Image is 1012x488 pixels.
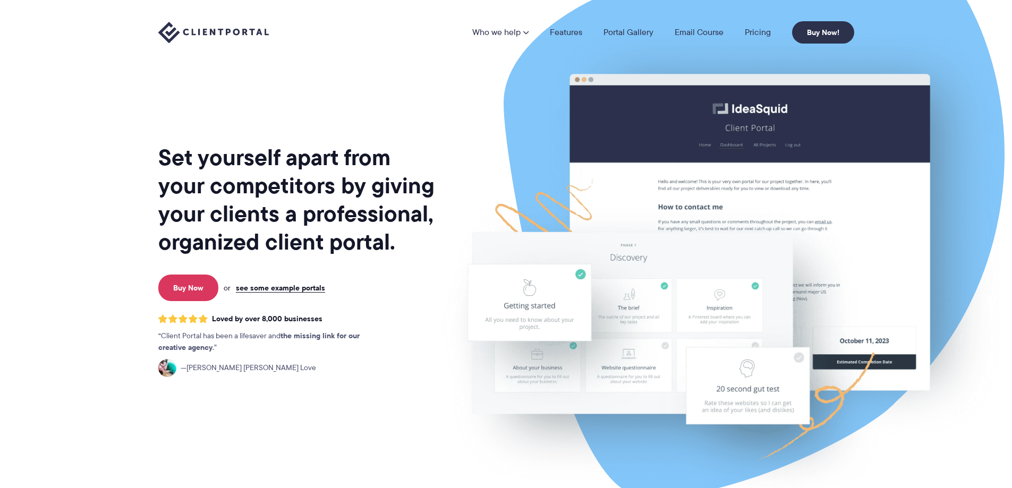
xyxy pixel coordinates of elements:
a: Features [550,28,582,37]
a: Who we help [472,28,529,37]
span: Loved by over 8,000 businesses [212,314,322,323]
a: Portal Gallery [603,28,653,37]
a: Email Course [675,28,724,37]
a: see some example portals [236,283,325,293]
a: Buy Now! [792,21,854,44]
a: Buy Now [158,275,218,301]
h1: Set yourself apart from your competitors by giving your clients a professional, organized client ... [158,143,437,256]
a: Pricing [745,28,771,37]
span: [PERSON_NAME] [PERSON_NAME] Love [181,362,316,374]
p: Client Portal has been a lifesaver and . [158,330,381,354]
strong: the missing link for our creative agency [158,330,360,353]
span: or [224,283,231,293]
